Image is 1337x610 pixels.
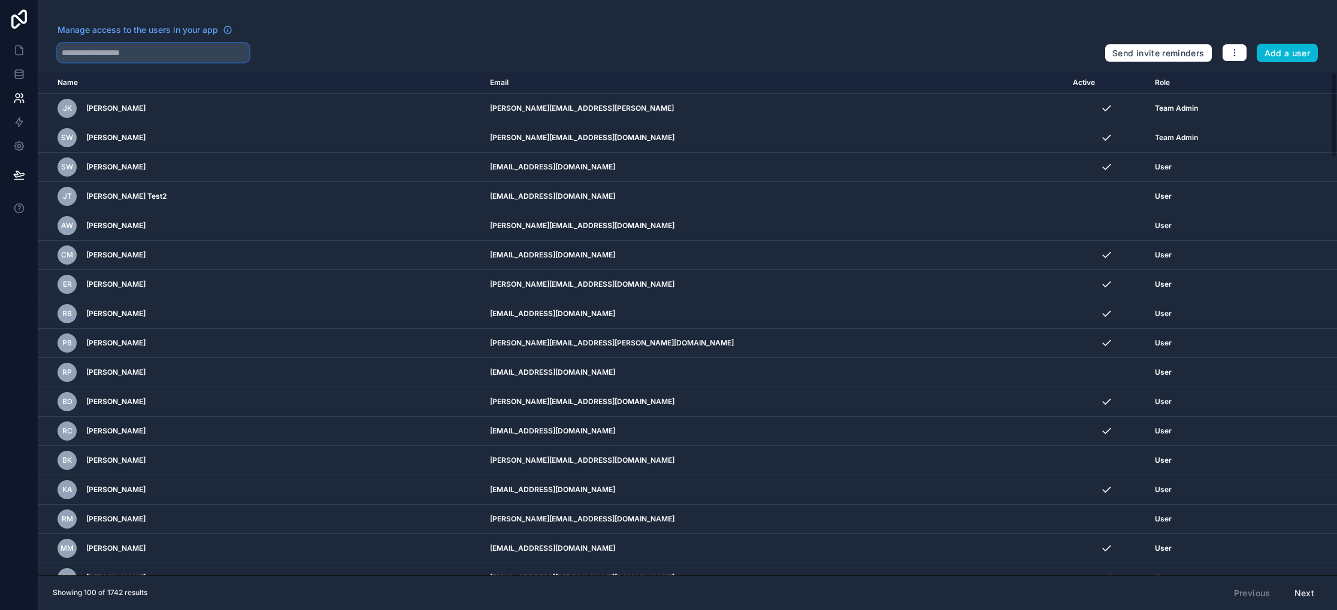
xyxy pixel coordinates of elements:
[1155,368,1172,377] span: User
[1257,44,1318,63] button: Add a user
[62,397,72,406] span: BD
[483,299,1065,329] td: [EMAIL_ADDRESS][DOMAIN_NAME]
[62,426,72,436] span: RC
[483,358,1065,387] td: [EMAIL_ADDRESS][DOMAIN_NAME]
[1155,104,1198,113] span: Team Admin
[483,94,1065,123] td: [PERSON_NAME][EMAIL_ADDRESS][PERSON_NAME]
[86,250,146,260] span: [PERSON_NAME]
[62,456,72,465] span: BK
[63,104,72,113] span: JK
[1155,456,1172,465] span: User
[62,368,72,377] span: RP
[1066,72,1148,94] th: Active
[1148,72,1278,94] th: Role
[53,588,147,597] span: Showing 100 of 1742 results
[62,338,72,348] span: PB
[38,72,483,94] th: Name
[86,162,146,172] span: [PERSON_NAME]
[62,309,72,318] span: RB
[1155,280,1172,289] span: User
[1286,583,1323,603] button: Next
[61,133,73,142] span: SW
[58,24,232,36] a: Manage access to the users in your app
[483,417,1065,446] td: [EMAIL_ADDRESS][DOMAIN_NAME]
[86,104,146,113] span: [PERSON_NAME]
[1155,133,1198,142] span: Team Admin
[86,485,146,494] span: [PERSON_NAME]
[86,514,146,524] span: [PERSON_NAME]
[1155,573,1172,582] span: User
[86,192,167,201] span: [PERSON_NAME] Test2
[61,162,73,172] span: SW
[483,182,1065,211] td: [EMAIL_ADDRESS][DOMAIN_NAME]
[483,211,1065,241] td: [PERSON_NAME][EMAIL_ADDRESS][DOMAIN_NAME]
[483,72,1065,94] th: Email
[483,270,1065,299] td: [PERSON_NAME][EMAIL_ADDRESS][DOMAIN_NAME]
[483,123,1065,153] td: [PERSON_NAME][EMAIL_ADDRESS][DOMAIN_NAME]
[86,426,146,436] span: [PERSON_NAME]
[483,329,1065,358] td: [PERSON_NAME][EMAIL_ADDRESS][PERSON_NAME][DOMAIN_NAME]
[86,544,146,553] span: [PERSON_NAME]
[1155,544,1172,553] span: User
[483,387,1065,417] td: [PERSON_NAME][EMAIL_ADDRESS][DOMAIN_NAME]
[483,505,1065,534] td: [PERSON_NAME][EMAIL_ADDRESS][DOMAIN_NAME]
[86,280,146,289] span: [PERSON_NAME]
[38,72,1337,575] div: scrollable content
[58,24,218,36] span: Manage access to the users in your app
[1155,426,1172,436] span: User
[86,221,146,230] span: [PERSON_NAME]
[62,514,73,524] span: RM
[86,309,146,318] span: [PERSON_NAME]
[86,573,146,582] span: [PERSON_NAME]
[1155,514,1172,524] span: User
[1155,221,1172,230] span: User
[63,192,72,201] span: JT
[86,368,146,377] span: [PERSON_NAME]
[63,280,72,289] span: ER
[1155,309,1172,318] span: User
[483,475,1065,505] td: [EMAIL_ADDRESS][DOMAIN_NAME]
[1155,485,1172,494] span: User
[86,456,146,465] span: [PERSON_NAME]
[61,544,74,553] span: MM
[1155,250,1172,260] span: User
[62,485,72,494] span: KA
[86,397,146,406] span: [PERSON_NAME]
[86,338,146,348] span: [PERSON_NAME]
[483,534,1065,563] td: [EMAIL_ADDRESS][DOMAIN_NAME]
[86,133,146,142] span: [PERSON_NAME]
[1155,192,1172,201] span: User
[61,250,73,260] span: CM
[61,221,73,230] span: AW
[483,241,1065,270] td: [EMAIL_ADDRESS][DOMAIN_NAME]
[1105,44,1212,63] button: Send invite reminders
[483,153,1065,182] td: [EMAIL_ADDRESS][DOMAIN_NAME]
[483,446,1065,475] td: [PERSON_NAME][EMAIL_ADDRESS][DOMAIN_NAME]
[483,563,1065,593] td: [EMAIL_ADDRESS][PERSON_NAME][DOMAIN_NAME]
[1155,397,1172,406] span: User
[1155,162,1172,172] span: User
[1155,338,1172,348] span: User
[62,573,72,582] span: CC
